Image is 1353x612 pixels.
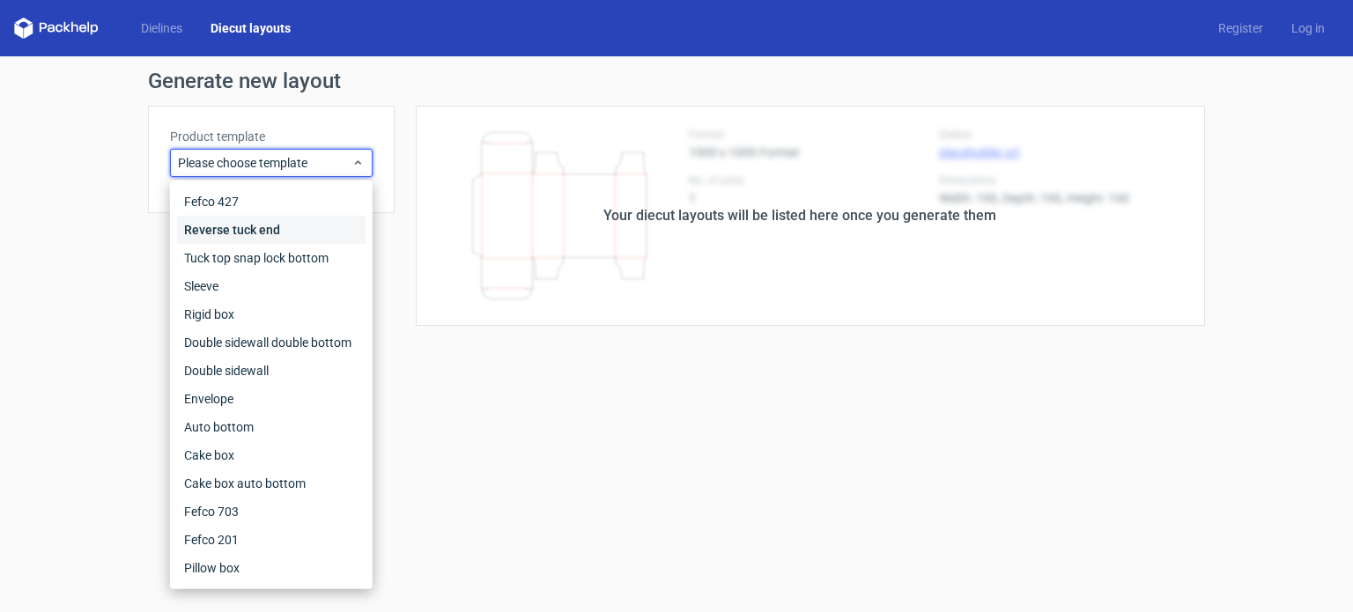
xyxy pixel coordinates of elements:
[148,70,1205,92] h1: Generate new layout
[177,498,366,526] div: Fefco 703
[178,154,351,172] span: Please choose template
[177,188,366,216] div: Fefco 427
[177,413,366,441] div: Auto bottom
[177,272,366,300] div: Sleeve
[177,441,366,469] div: Cake box
[170,128,373,145] label: Product template
[1277,19,1339,37] a: Log in
[177,357,366,385] div: Double sidewall
[177,244,366,272] div: Tuck top snap lock bottom
[177,328,366,357] div: Double sidewall double bottom
[177,216,366,244] div: Reverse tuck end
[177,526,366,554] div: Fefco 201
[196,19,305,37] a: Diecut layouts
[177,300,366,328] div: Rigid box
[177,469,366,498] div: Cake box auto bottom
[1204,19,1277,37] a: Register
[177,385,366,413] div: Envelope
[603,205,996,226] div: Your diecut layouts will be listed here once you generate them
[177,554,366,582] div: Pillow box
[127,19,196,37] a: Dielines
